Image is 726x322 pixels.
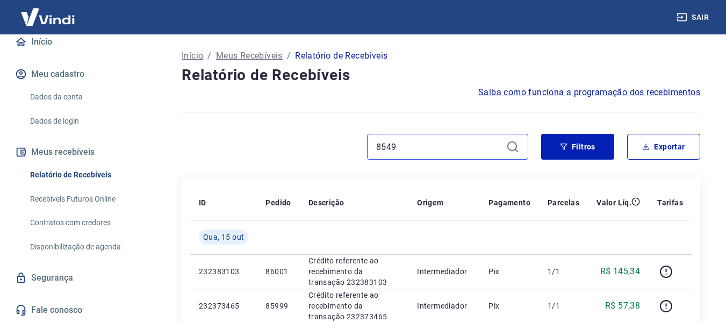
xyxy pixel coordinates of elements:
p: 86001 [265,266,291,277]
h4: Relatório de Recebíveis [182,65,700,86]
a: Dados da conta [26,86,148,108]
p: 1/1 [548,300,579,311]
p: 1/1 [548,266,579,277]
p: Crédito referente ao recebimento da transação 232373465 [308,290,400,322]
a: Contratos com credores [26,212,148,234]
p: Pix [488,300,530,311]
a: Saiba como funciona a programação dos recebimentos [478,86,700,99]
button: Meus recebíveis [13,140,148,164]
p: Pedido [265,197,291,208]
p: Intermediador [417,300,471,311]
span: Qua, 15 out [203,232,244,242]
a: Disponibilização de agenda [26,236,148,258]
p: R$ 145,34 [600,265,641,278]
p: Pix [488,266,530,277]
p: / [207,49,211,62]
a: Início [13,30,148,54]
button: Sair [674,8,713,27]
input: Busque pelo número do pedido [376,139,502,155]
a: Dados de login [26,110,148,132]
a: Meus Recebíveis [216,49,283,62]
button: Filtros [541,134,614,160]
p: R$ 57,38 [605,299,640,312]
p: 232383103 [199,266,248,277]
p: Valor Líq. [596,197,631,208]
p: Parcelas [548,197,579,208]
p: Origem [417,197,443,208]
a: Segurança [13,266,148,290]
p: / [287,49,291,62]
a: Fale conosco [13,298,148,322]
p: Descrição [308,197,344,208]
a: Recebíveis Futuros Online [26,188,148,210]
p: 232373465 [199,300,248,311]
p: ID [199,197,206,208]
p: Intermediador [417,266,471,277]
p: Crédito referente ao recebimento da transação 232383103 [308,255,400,288]
button: Meu cadastro [13,62,148,86]
a: Relatório de Recebíveis [26,164,148,186]
p: 85999 [265,300,291,311]
img: Vindi [13,1,83,33]
p: Pagamento [488,197,530,208]
a: Início [182,49,203,62]
p: Tarifas [657,197,683,208]
p: Relatório de Recebíveis [295,49,387,62]
button: Exportar [627,134,700,160]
